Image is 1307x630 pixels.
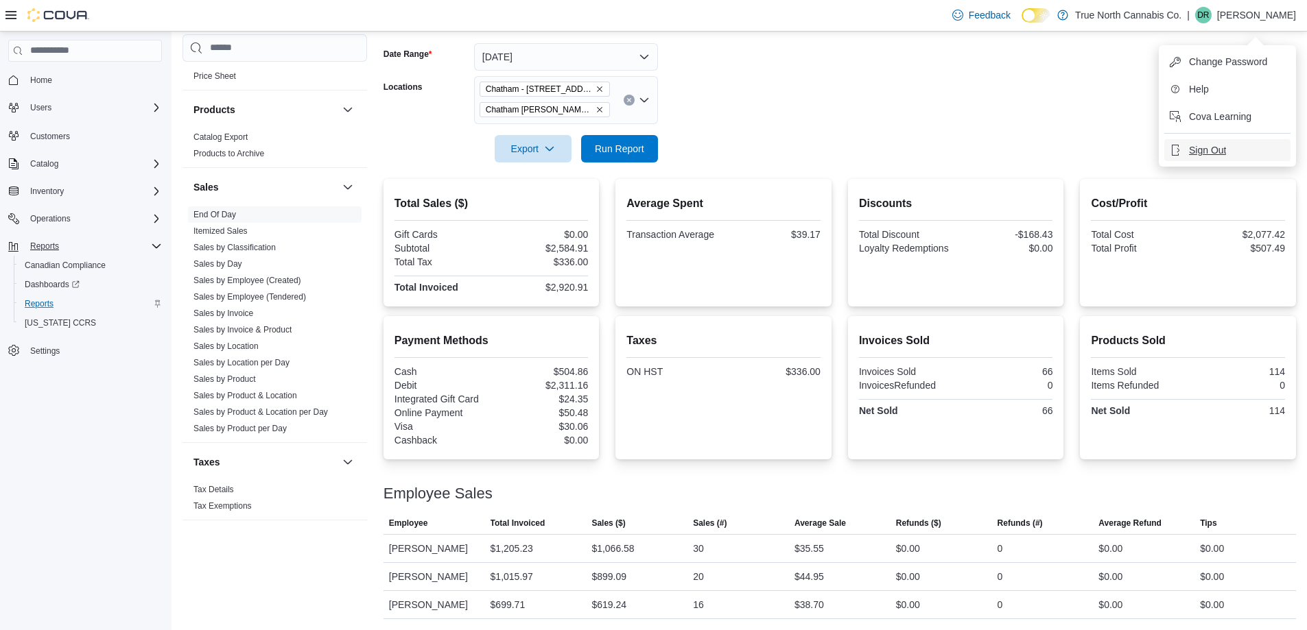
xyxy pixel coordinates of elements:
[193,180,337,194] button: Sales
[25,99,57,116] button: Users
[1091,195,1285,212] h2: Cost/Profit
[1195,7,1212,23] div: Dwain Ross
[193,374,256,385] span: Sales by Product
[395,393,488,404] div: Integrated Gift Card
[998,568,1003,585] div: 0
[193,455,220,469] h3: Taxes
[395,282,458,293] strong: Total Invoiced
[1217,7,1296,23] p: [PERSON_NAME]
[693,540,704,557] div: 30
[896,568,920,585] div: $0.00
[182,129,367,167] div: Products
[794,518,846,529] span: Average Sale
[193,407,328,417] a: Sales by Product & Location per Day
[193,71,236,81] a: Price Sheet
[494,256,588,267] div: $336.00
[19,315,102,331] a: [US_STATE] CCRS
[25,238,64,254] button: Reports
[19,295,59,312] a: Reports
[193,226,248,237] span: Itemized Sales
[193,226,248,236] a: Itemized Sales
[193,209,236,220] span: End Of Day
[25,260,106,271] span: Canadian Compliance
[8,64,162,396] nav: Complex example
[340,454,356,470] button: Taxes
[19,276,162,293] span: Dashboards
[491,540,533,557] div: $1,205.23
[495,135,572,162] button: Export
[1191,366,1285,377] div: 114
[1075,7,1181,23] p: True North Cannabis Co.
[193,258,242,269] span: Sales by Day
[494,435,588,446] div: $0.00
[1200,540,1224,557] div: $0.00
[3,237,167,256] button: Reports
[193,180,219,194] h3: Sales
[1200,518,1216,529] span: Tips
[3,98,167,117] button: Users
[1187,7,1190,23] p: |
[1098,518,1162,529] span: Average Refund
[626,366,720,377] div: ON HST
[193,148,264,159] span: Products to Archive
[1200,568,1224,585] div: $0.00
[30,158,58,169] span: Catalog
[581,135,658,162] button: Run Report
[193,292,306,302] a: Sales by Employee (Tendered)
[3,341,167,361] button: Settings
[193,132,248,143] span: Catalog Export
[193,341,259,352] span: Sales by Location
[1197,7,1209,23] span: DR
[193,132,248,142] a: Catalog Export
[896,596,920,613] div: $0.00
[1191,380,1285,391] div: 0
[395,229,488,240] div: Gift Cards
[25,317,96,328] span: [US_STATE] CCRS
[1091,366,1185,377] div: Items Sold
[503,135,563,162] span: Export
[626,229,720,240] div: Transaction Average
[193,242,276,253] span: Sales by Classification
[27,8,89,22] img: Cova
[193,423,287,434] span: Sales by Product per Day
[491,518,545,529] span: Total Invoiced
[480,82,610,97] span: Chatham - 85 King St W
[958,366,1052,377] div: 66
[25,298,54,309] span: Reports
[494,366,588,377] div: $504.86
[1098,540,1122,557] div: $0.00
[3,209,167,228] button: Operations
[1191,229,1285,240] div: $2,077.42
[25,72,58,88] a: Home
[193,210,236,219] a: End Of Day
[395,407,488,418] div: Online Payment
[25,238,162,254] span: Reports
[998,540,1003,557] div: 0
[859,229,953,240] div: Total Discount
[19,295,162,312] span: Reports
[193,275,301,286] span: Sales by Employee (Created)
[14,294,167,313] button: Reports
[1189,110,1251,123] span: Cova Learning
[395,435,488,446] div: Cashback
[182,68,367,90] div: Pricing
[25,210,76,227] button: Operations
[395,332,589,349] h2: Payment Methods
[1191,405,1285,416] div: 114
[486,82,593,96] span: Chatham - [STREET_ADDRESS]
[30,346,60,356] span: Settings
[384,591,485,618] div: [PERSON_NAME]
[389,518,428,529] span: Employee
[193,71,236,82] span: Price Sheet
[1164,106,1291,128] button: Cova Learning
[969,8,1011,22] span: Feedback
[1091,243,1185,254] div: Total Profit
[494,380,588,391] div: $2,311.16
[1189,143,1226,157] span: Sign Out
[595,142,644,156] span: Run Report
[384,82,423,93] label: Locations
[491,596,526,613] div: $699.71
[19,315,162,331] span: Washington CCRS
[395,366,488,377] div: Cash
[384,535,485,562] div: [PERSON_NAME]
